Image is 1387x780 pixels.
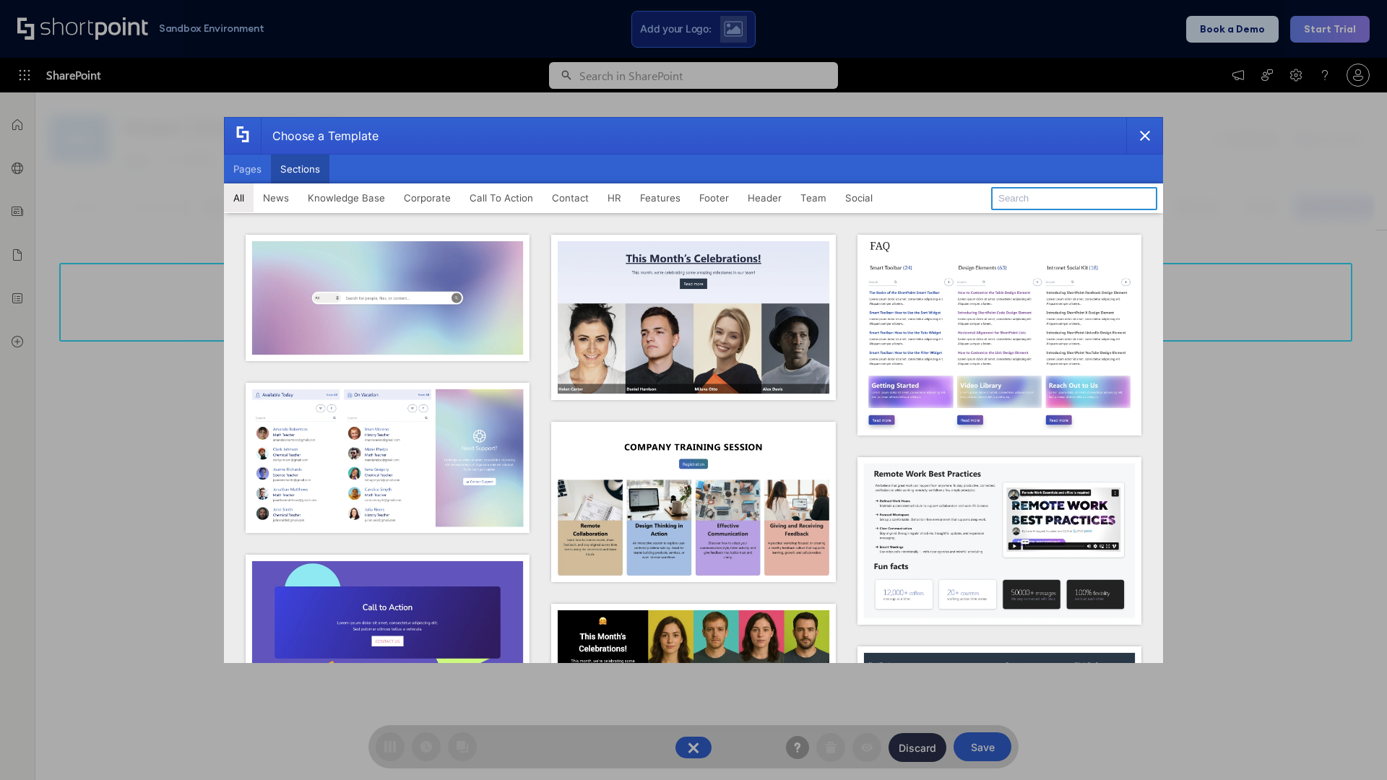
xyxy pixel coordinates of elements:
[224,183,254,212] button: All
[254,183,298,212] button: News
[224,117,1163,663] div: template selector
[791,183,836,212] button: Team
[271,155,329,183] button: Sections
[224,155,271,183] button: Pages
[460,183,543,212] button: Call To Action
[1315,711,1387,780] iframe: Chat Widget
[598,183,631,212] button: HR
[991,187,1157,210] input: Search
[394,183,460,212] button: Corporate
[690,183,738,212] button: Footer
[738,183,791,212] button: Header
[836,183,882,212] button: Social
[631,183,690,212] button: Features
[261,118,379,154] div: Choose a Template
[543,183,598,212] button: Contact
[298,183,394,212] button: Knowledge Base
